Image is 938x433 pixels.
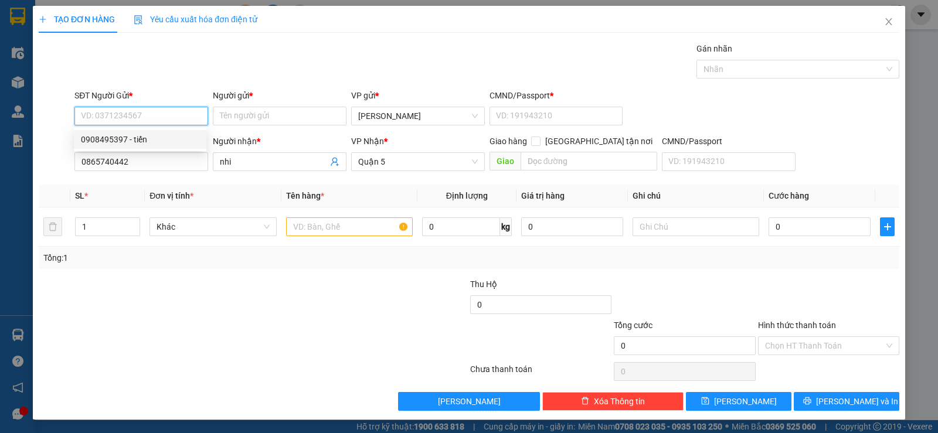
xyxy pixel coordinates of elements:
button: save[PERSON_NAME] [686,392,791,411]
b: Trà Lan Viên [15,76,43,131]
span: user-add [330,157,339,166]
button: deleteXóa Thông tin [542,392,684,411]
span: delete [581,397,589,406]
div: Người gửi [213,89,346,102]
span: Quận 5 [358,153,478,171]
span: save [701,397,709,406]
span: Giá trị hàng [521,191,565,200]
button: plus [880,217,895,236]
img: logo.jpg [127,15,155,43]
span: Cước hàng [769,191,809,200]
span: Giao hàng [490,137,527,146]
span: [PERSON_NAME] và In [816,395,898,408]
div: CMND/Passport [662,135,796,148]
input: 0 [521,217,623,236]
button: Close [872,6,905,39]
div: Tổng: 1 [43,251,363,264]
div: Chưa thanh toán [469,363,613,383]
span: [GEOGRAPHIC_DATA] tận nơi [541,135,657,148]
span: plus [39,15,47,23]
span: Giao [490,152,521,171]
div: SĐT Người Gửi [74,89,208,102]
input: Dọc đường [521,152,658,171]
span: Tên hàng [286,191,324,200]
label: Gán nhãn [696,44,732,53]
div: Người nhận [213,135,346,148]
input: Ghi Chú [633,217,759,236]
span: Đơn vị tính [149,191,193,200]
div: 0908495397 - tiến [74,130,206,149]
th: Ghi chú [628,185,764,207]
div: CMND/Passport [490,89,623,102]
div: VP gửi [351,89,485,102]
span: close [884,17,893,26]
button: printer[PERSON_NAME] và In [794,392,899,411]
button: delete [43,217,62,236]
span: Phan Rang [358,107,478,125]
div: 0908495397 - tiến [81,133,199,146]
span: SL [75,191,84,200]
span: Khác [157,218,269,236]
input: VD: Bàn, Ghế [286,217,413,236]
span: Xóa Thông tin [594,395,645,408]
b: [DOMAIN_NAME] [98,45,161,54]
span: plus [881,222,894,231]
b: Trà Lan Viên - Gửi khách hàng [72,17,116,133]
span: TẠO ĐƠN HÀNG [39,15,115,24]
label: Hình thức thanh toán [758,321,836,330]
span: Tổng cước [614,321,652,330]
span: printer [803,397,811,406]
span: Định lượng [446,191,488,200]
span: Thu Hộ [470,279,497,289]
li: (c) 2017 [98,56,161,70]
img: icon [134,15,143,25]
span: Yêu cầu xuất hóa đơn điện tử [134,15,257,24]
span: kg [500,217,512,236]
span: [PERSON_NAME] [438,395,501,408]
span: [PERSON_NAME] [714,395,777,408]
button: [PERSON_NAME] [398,392,539,411]
span: VP Nhận [351,137,384,146]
